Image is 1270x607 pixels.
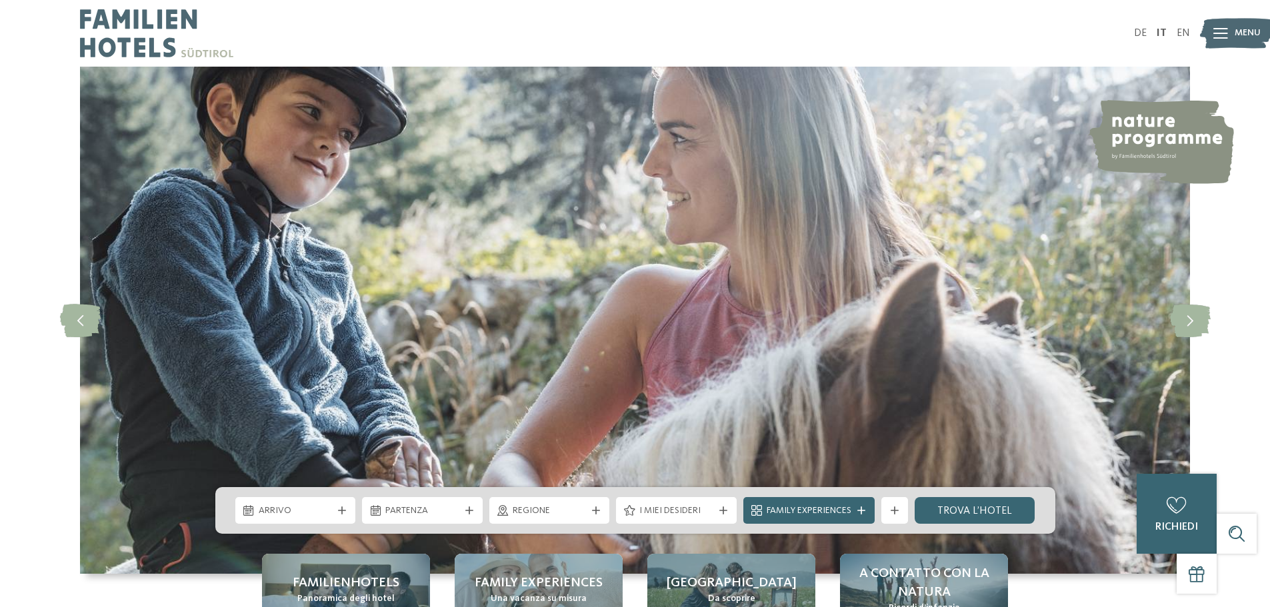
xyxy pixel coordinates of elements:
span: richiedi [1155,522,1198,532]
span: Family Experiences [767,504,851,518]
span: Menu [1235,27,1261,40]
a: trova l’hotel [915,497,1035,524]
a: EN [1177,28,1190,39]
span: I miei desideri [639,504,713,518]
a: DE [1134,28,1147,39]
span: Una vacanza su misura [491,592,587,606]
a: richiedi [1137,474,1217,554]
span: Da scoprire [708,592,755,606]
span: Arrivo [259,504,333,518]
a: IT [1157,28,1167,39]
img: Family hotel Alto Adige: the happy family places! [80,67,1190,574]
span: A contatto con la natura [853,564,995,602]
span: Regione [513,504,587,518]
span: Family experiences [475,574,603,592]
span: Familienhotels [293,574,399,592]
img: nature programme by Familienhotels Südtirol [1087,100,1234,184]
span: Panoramica degli hotel [297,592,395,606]
span: Partenza [385,504,459,518]
span: [GEOGRAPHIC_DATA] [667,574,797,592]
